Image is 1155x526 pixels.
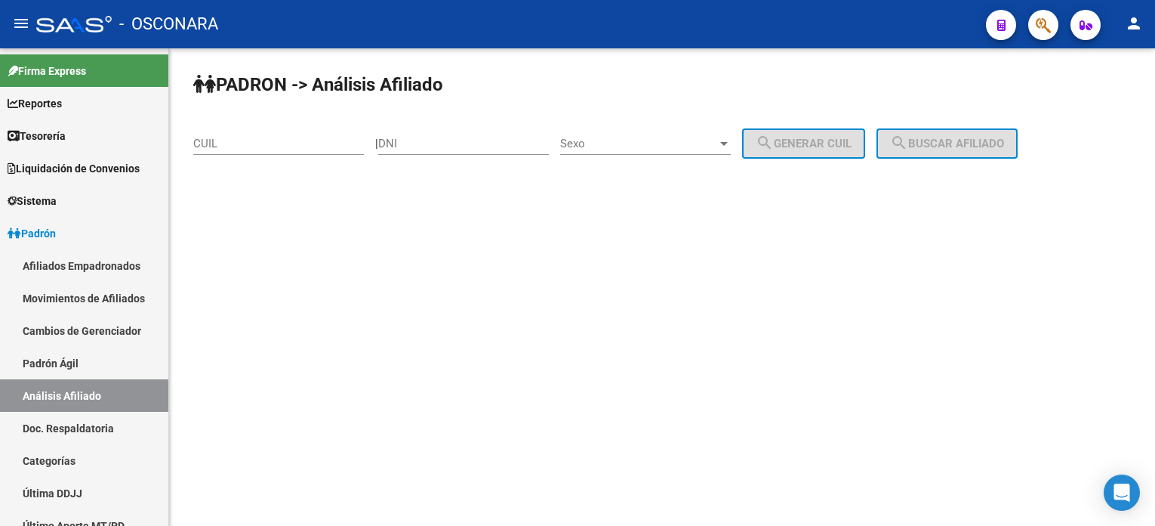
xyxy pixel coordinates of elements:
span: Liquidación de Convenios [8,160,140,177]
span: Reportes [8,95,62,112]
span: Firma Express [8,63,86,79]
span: Tesorería [8,128,66,144]
strong: PADRON -> Análisis Afiliado [193,74,443,95]
span: Padrón [8,225,56,242]
div: Open Intercom Messenger [1104,475,1140,511]
span: Generar CUIL [756,137,852,150]
span: - OSCONARA [119,8,218,41]
span: Sistema [8,193,57,209]
button: Generar CUIL [742,128,865,159]
mat-icon: search [890,134,908,152]
span: Buscar afiliado [890,137,1004,150]
mat-icon: search [756,134,774,152]
div: | [375,137,876,150]
span: Sexo [560,137,717,150]
mat-icon: menu [12,14,30,32]
button: Buscar afiliado [876,128,1018,159]
mat-icon: person [1125,14,1143,32]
